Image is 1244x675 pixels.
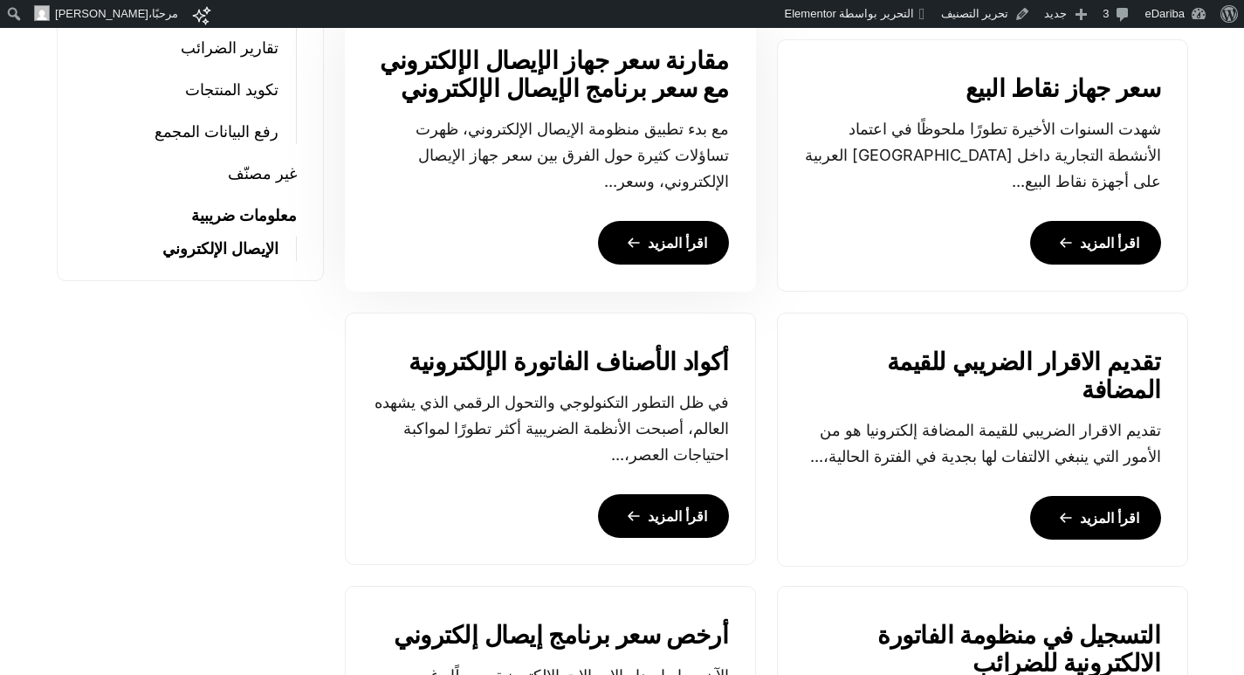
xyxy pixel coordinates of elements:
[181,36,278,60] a: تقارير الضرائب
[804,348,1161,404] a: تقديم الاقرار الضريبي للقيمة المضافة
[185,78,278,102] a: تكويد المنتجات
[372,389,729,468] p: في ظل التطور التكنولوجي والتحول الرقمي الذي يشهده العالم، أصبحت الأنظمة الضريبية أكثر تطورًا لموا...
[409,348,728,376] a: أكواد الأصناف الفاتورة الإلكترونية
[228,162,297,186] a: غير مصنّف
[1030,221,1161,265] a: اقرأ المزيد
[372,47,729,103] a: مقارنة سعر جهاز الإيصال الإلكتروني مع سعر برنامج الإيصال الإلكتروني
[155,120,278,144] a: رفع البيانات المجمع
[372,116,729,195] p: مع بدء تطبيق منظومة الإيصال الإلكتروني، ظهرت تساؤلات كثيرة حول الفرق بين سعر جهاز الإيصال الإلكتر...
[804,116,1161,195] p: شهدت السنوات الأخيرة تطورًا ملحوظًا في اعتماد الأنشطة التجارية داخل [GEOGRAPHIC_DATA] العربية على...
[1030,496,1161,540] a: اقرأ المزيد
[394,622,728,650] a: أرخص سعر برنامج إيصال إلكتروني
[598,221,729,265] a: اقرأ المزيد
[785,7,914,20] span: التحرير بواسطة Elementor
[162,237,278,261] a: الإيصال الإلكتروني
[191,203,297,228] a: معلومات ضريبية
[598,494,729,538] a: اقرأ المزيد
[804,417,1161,470] p: تقديم الاقرار الضريبي للقيمة المضافة إلكترونيا هو من الأمور التي ينبغي الالتفات لها بجدية في الفت...
[966,75,1161,103] a: سعر جهاز نقاط البيع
